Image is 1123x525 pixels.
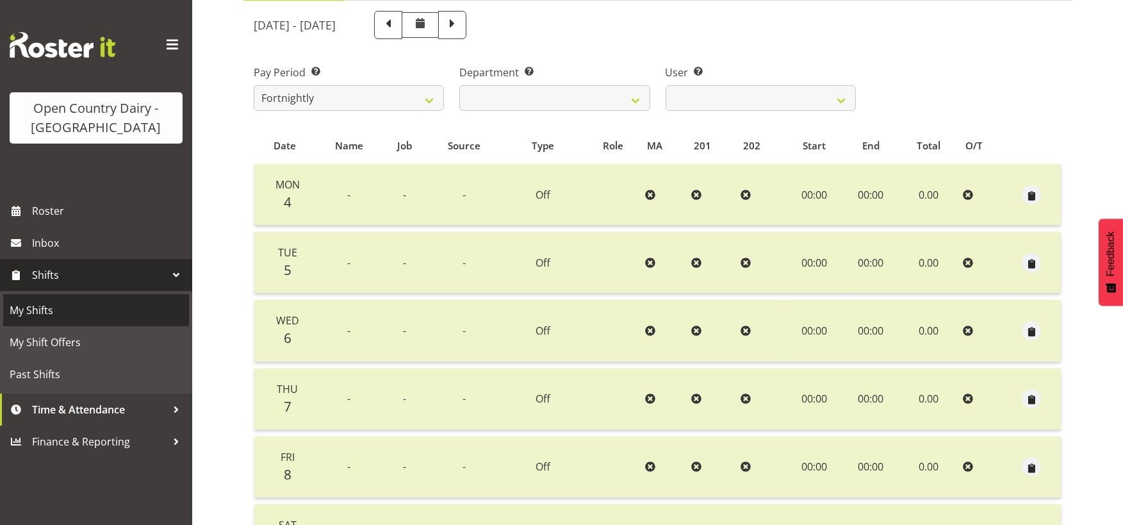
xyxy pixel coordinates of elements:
span: Date [274,138,296,153]
td: 00:00 [785,369,843,430]
span: - [463,188,466,202]
span: - [347,324,350,338]
span: - [403,392,406,406]
button: Feedback - Show survey [1099,219,1123,306]
span: - [347,188,350,202]
span: - [463,392,466,406]
td: Off [500,232,586,294]
td: 00:00 [785,437,843,498]
td: Off [500,300,586,362]
td: 0.00 [899,164,958,226]
span: Name [335,138,363,153]
span: - [347,256,350,270]
span: - [463,460,466,474]
span: 6 [284,329,291,347]
span: - [403,256,406,270]
span: Job [397,138,412,153]
td: Off [500,369,586,430]
a: My Shifts [3,294,189,326]
span: Finance & Reporting [32,432,167,451]
span: 7 [284,397,291,415]
span: Tue [278,246,297,260]
span: My Shifts [10,301,183,320]
span: - [347,460,350,474]
div: Open Country Dairy - [GEOGRAPHIC_DATA] [22,99,170,137]
span: Thu [277,382,298,396]
span: - [463,324,466,338]
td: 0.00 [899,369,958,430]
td: 00:00 [843,437,899,498]
span: End [862,138,880,153]
span: Inbox [32,233,186,253]
a: Past Shifts [3,358,189,390]
span: Source [448,138,480,153]
td: 0.00 [899,232,958,294]
td: 00:00 [785,300,843,362]
span: 201 [694,138,711,153]
td: 00:00 [843,300,899,362]
span: - [403,324,406,338]
span: 5 [284,261,291,279]
span: Feedback [1105,231,1117,276]
td: 00:00 [785,232,843,294]
span: - [403,188,406,202]
span: 8 [284,465,291,483]
span: Fri [281,450,295,464]
span: 4 [284,193,291,211]
td: 00:00 [843,232,899,294]
img: Rosterit website logo [10,32,115,58]
span: O/T [965,138,983,153]
label: Pay Period [254,65,444,80]
span: MA [647,138,662,153]
a: My Shift Offers [3,326,189,358]
span: Roster [32,201,186,221]
span: Type [532,138,554,153]
td: 00:00 [785,164,843,226]
span: Mon [275,178,300,192]
span: - [347,392,350,406]
label: User [666,65,856,80]
td: 00:00 [843,369,899,430]
span: Time & Attendance [32,400,167,419]
td: Off [500,437,586,498]
td: 0.00 [899,437,958,498]
span: Wed [276,313,299,328]
span: Past Shifts [10,365,183,384]
td: 00:00 [843,164,899,226]
span: Start [803,138,826,153]
h5: [DATE] - [DATE] [254,18,336,32]
span: Shifts [32,265,167,285]
span: - [403,460,406,474]
span: - [463,256,466,270]
td: Off [500,164,586,226]
span: Role [603,138,623,153]
span: 202 [743,138,760,153]
td: 0.00 [899,300,958,362]
span: Total [917,138,940,153]
label: Department [459,65,650,80]
span: My Shift Offers [10,333,183,352]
